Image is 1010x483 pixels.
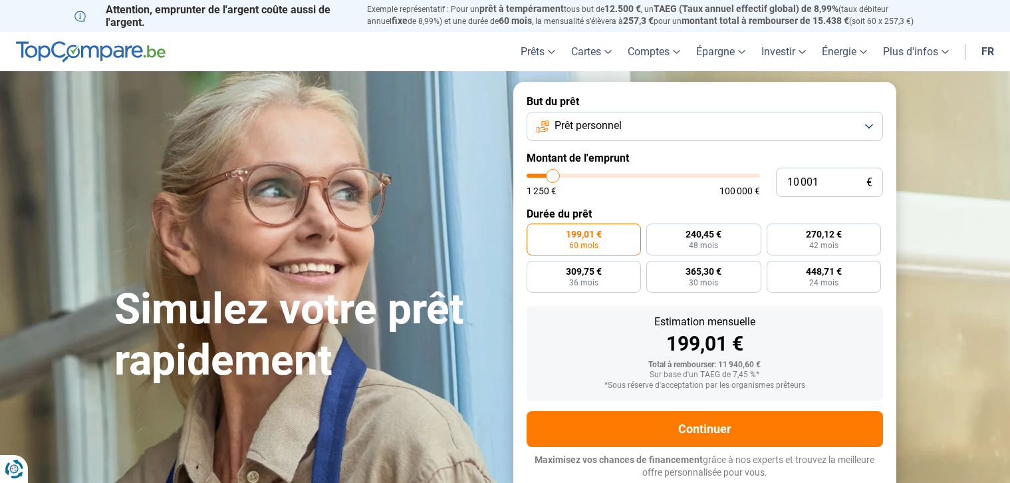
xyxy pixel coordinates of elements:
[689,241,718,249] span: 48 mois
[527,95,883,108] label: But du prêt
[563,32,620,71] a: Cartes
[875,32,957,71] a: Plus d'infos
[527,152,883,164] label: Montant de l'emprunt
[569,279,598,287] span: 36 mois
[620,32,688,71] a: Comptes
[604,3,641,14] span: 12.500 €
[973,32,1002,71] a: fr
[809,241,838,249] span: 42 mois
[537,381,872,391] div: *Sous réserve d'acceptation par les organismes prêteurs
[114,284,497,387] h1: Simulez votre prêt rapidement
[623,15,654,26] span: 257,3 €
[527,411,883,447] button: Continuer
[479,3,564,14] span: prêt à tempérament
[686,267,721,276] span: 365,30 €
[809,279,838,287] span: 24 mois
[537,361,872,370] div: Total à rembourser: 11 940,60 €
[654,3,838,14] span: TAEG (Taux annuel effectif global) de 8,99%
[719,186,760,196] span: 100 000 €
[527,186,557,196] span: 1 250 €
[686,230,721,239] span: 240,45 €
[74,3,351,29] p: Attention, emprunter de l'argent coûte aussi de l'argent.
[16,41,166,63] img: TopCompare
[689,279,718,287] span: 30 mois
[566,230,602,239] span: 199,01 €
[499,15,532,26] span: 60 mois
[537,371,872,380] div: Sur base d'un TAEG de 7,45 %*
[513,32,563,71] a: Prêts
[555,118,622,133] span: Prêt personnel
[688,32,753,71] a: Épargne
[527,112,883,141] button: Prêt personnel
[814,32,875,71] a: Énergie
[806,230,842,239] span: 270,12 €
[806,267,842,276] span: 448,71 €
[866,177,872,188] span: €
[537,317,872,327] div: Estimation mensuelle
[367,3,936,27] p: Exemple représentatif : Pour un tous but de , un (taux débiteur annuel de 8,99%) et une durée de ...
[569,241,598,249] span: 60 mois
[753,32,814,71] a: Investir
[566,267,602,276] span: 309,75 €
[527,208,883,220] label: Durée du prêt
[392,15,408,26] span: fixe
[527,454,883,480] p: grâce à nos experts et trouvez la meilleure offre personnalisée pour vous.
[537,334,872,354] div: 199,01 €
[535,454,703,465] span: Maximisez vos chances de financement
[682,15,849,26] span: montant total à rembourser de 15.438 €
